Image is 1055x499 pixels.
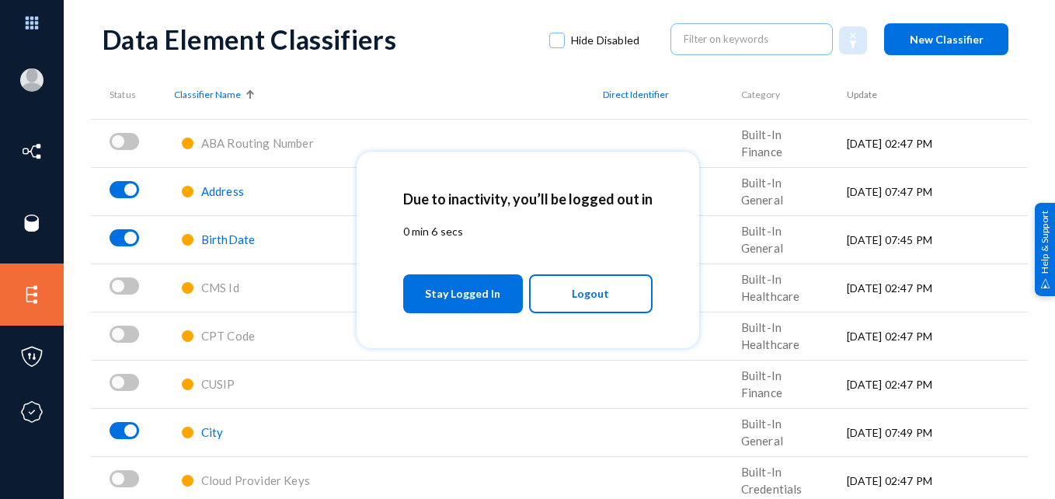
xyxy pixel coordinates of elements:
span: Logout [572,281,609,307]
h2: Due to inactivity, you’ll be logged out in [403,190,653,208]
button: Logout [529,274,653,313]
span: Stay Logged In [425,280,500,308]
p: 0 min 6 secs [403,223,653,239]
button: Stay Logged In [403,274,524,313]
